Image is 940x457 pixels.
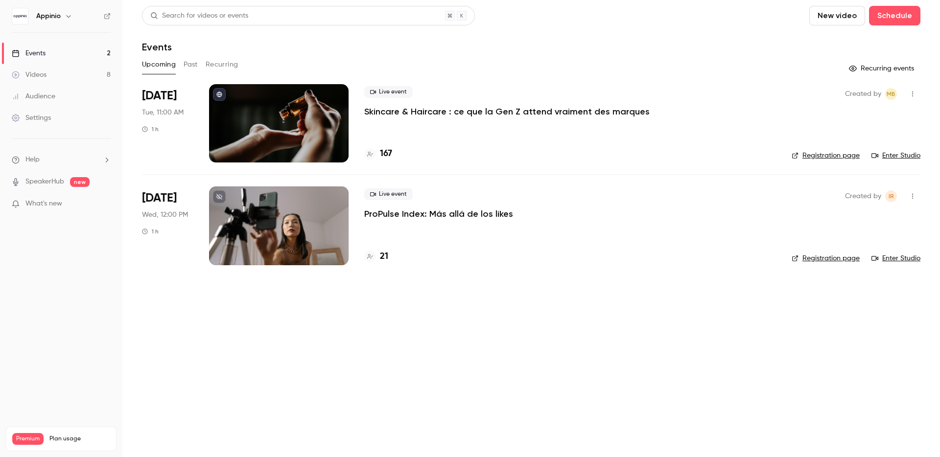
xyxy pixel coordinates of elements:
[12,91,55,101] div: Audience
[142,228,159,235] div: 1 h
[871,151,920,160] a: Enter Studio
[871,253,920,263] a: Enter Studio
[25,199,62,209] span: What's new
[887,88,895,100] span: MB
[36,11,61,21] h6: Appinio
[142,88,177,104] span: [DATE]
[142,210,188,220] span: Wed, 12:00 PM
[70,177,90,187] span: new
[49,435,110,443] span: Plan usage
[364,188,413,200] span: Live event
[12,8,28,24] img: Appinio
[12,155,111,165] li: help-dropdown-opener
[792,253,860,263] a: Registration page
[142,186,193,265] div: Sep 17 Wed, 12:00 PM (Europe/Madrid)
[380,147,392,160] h4: 167
[206,57,238,72] button: Recurring
[25,177,64,187] a: SpeakerHub
[12,433,44,445] span: Premium
[845,190,881,202] span: Created by
[380,250,388,263] h4: 21
[142,57,176,72] button: Upcoming
[12,113,51,123] div: Settings
[364,147,392,160] a: 167
[869,6,920,25] button: Schedule
[889,190,894,202] span: IR
[885,88,897,100] span: Margot Bres
[12,48,46,58] div: Events
[845,88,881,100] span: Created by
[12,70,47,80] div: Videos
[142,84,193,162] div: Sep 9 Tue, 11:00 AM (Europe/Paris)
[364,208,513,220] a: ProPulse Index: Más allá de los likes
[142,108,184,117] span: Tue, 11:00 AM
[142,41,172,53] h1: Events
[364,250,388,263] a: 21
[150,11,248,21] div: Search for videos or events
[845,61,920,76] button: Recurring events
[142,125,159,133] div: 1 h
[364,86,413,98] span: Live event
[792,151,860,160] a: Registration page
[25,155,40,165] span: Help
[142,190,177,206] span: [DATE]
[885,190,897,202] span: Isabella Rentería Berrospe
[364,106,650,117] a: Skincare & Haircare : ce que la Gen Z attend vraiment des marques
[184,57,198,72] button: Past
[809,6,865,25] button: New video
